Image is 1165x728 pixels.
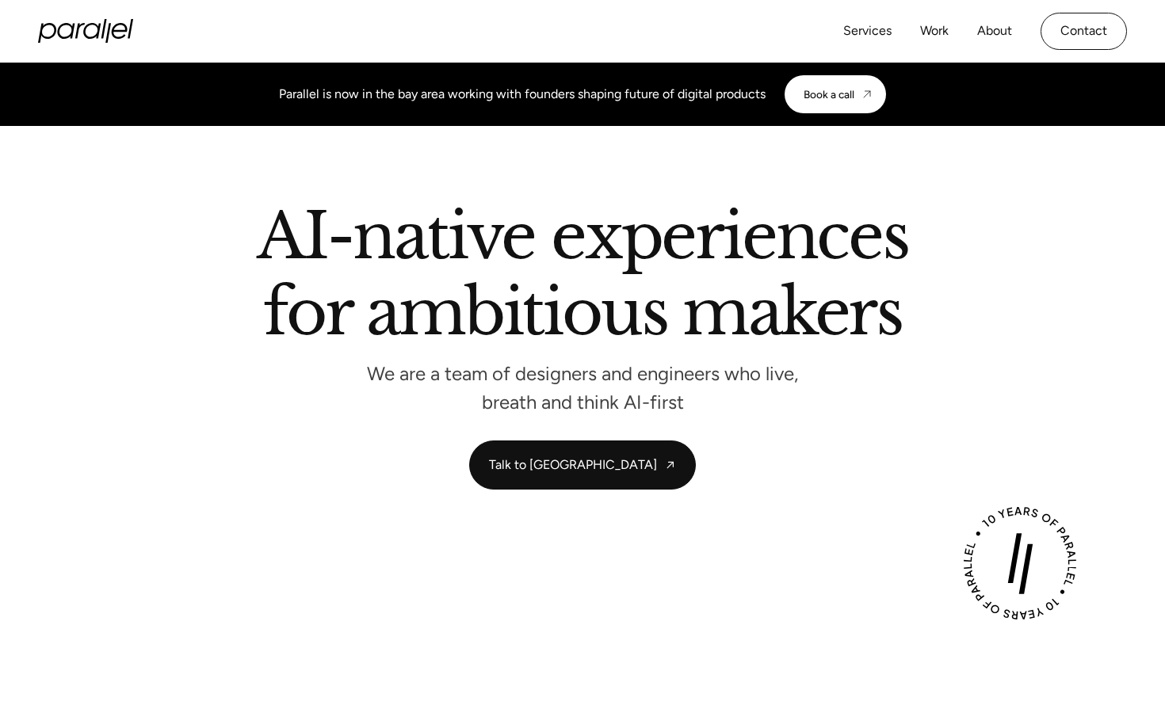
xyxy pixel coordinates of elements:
[345,367,820,409] p: We are a team of designers and engineers who live, breath and think AI-first
[1041,13,1127,50] a: Contact
[279,85,766,104] div: Parallel is now in the bay area working with founders shaping future of digital products
[785,75,886,113] a: Book a call
[977,20,1012,43] a: About
[804,88,854,101] div: Book a call
[843,20,892,43] a: Services
[861,88,873,101] img: CTA arrow image
[131,205,1034,350] h2: AI-native experiences for ambitious makers
[920,20,949,43] a: Work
